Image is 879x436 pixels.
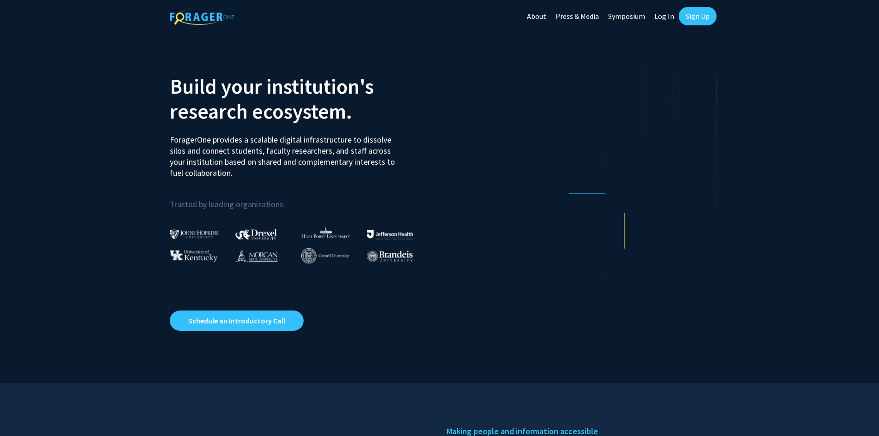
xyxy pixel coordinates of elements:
img: Drexel University [235,229,277,239]
p: Trusted by leading organizations [170,186,433,211]
img: Thomas Jefferson University [367,230,413,239]
img: Johns Hopkins University [170,229,219,239]
a: Sign Up [679,7,717,25]
img: High Point University [301,227,350,238]
img: University of Kentucky [170,250,218,262]
img: Brandeis University [367,251,413,262]
p: ForagerOne provides a scalable digital infrastructure to dissolve silos and connect students, fac... [170,127,401,179]
img: Cornell University [301,248,349,263]
h2: Build your institution's research ecosystem. [170,74,433,124]
img: ForagerOne Logo [170,9,234,25]
a: Opens in a new tab [170,311,304,331]
img: Morgan State University [235,250,278,262]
